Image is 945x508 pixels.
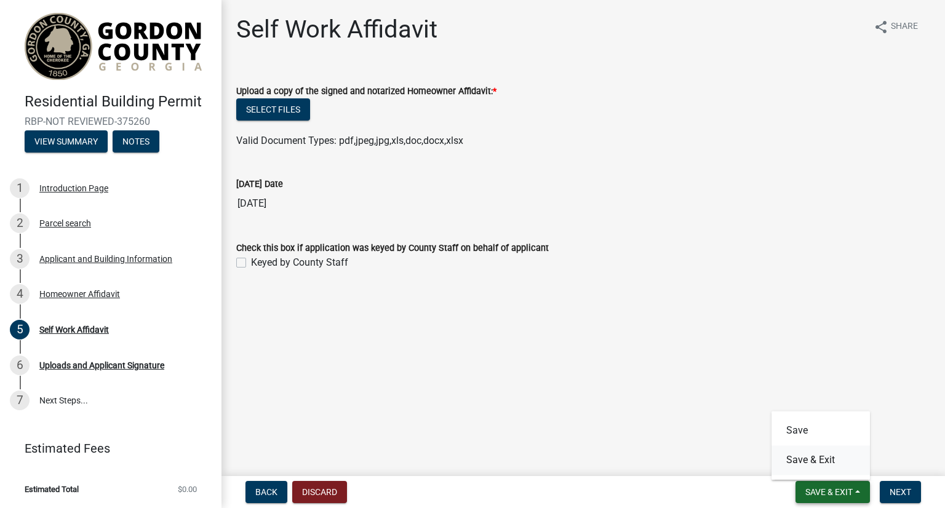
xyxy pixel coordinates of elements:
button: Select files [236,98,310,121]
div: Applicant and Building Information [39,255,172,263]
span: Valid Document Types: pdf,jpeg,jpg,xls,doc,docx,xlsx [236,135,463,146]
div: 7 [10,391,30,410]
div: Self Work Affidavit [39,325,109,334]
span: Save & Exit [805,487,853,497]
div: Parcel search [39,219,91,228]
label: Upload a copy of the signed and notarized Homeowner Affidavit: [236,87,496,96]
h1: Self Work Affidavit [236,15,437,44]
a: Estimated Fees [10,436,202,461]
div: 1 [10,178,30,198]
div: Uploads and Applicant Signature [39,361,164,370]
button: Save [772,416,870,445]
span: RBP-NOT REVIEWED-375260 [25,116,197,127]
div: 3 [10,249,30,269]
div: 6 [10,355,30,375]
img: (Canceled) Gordon County, Georgia [25,13,202,80]
span: $0.00 [178,485,197,493]
button: Save & Exit [772,445,870,475]
button: Discard [292,481,347,503]
span: Back [255,487,277,497]
span: Estimated Total [25,485,79,493]
div: Homeowner Affidavit [39,290,120,298]
h4: Residential Building Permit [25,93,212,111]
wm-modal-confirm: Notes [113,137,159,147]
div: 2 [10,213,30,233]
div: Save & Exit [772,411,870,480]
div: 4 [10,284,30,304]
button: Back [245,481,287,503]
label: Check this box if application was keyed by County Staff on behalf of applicant [236,244,549,253]
label: [DATE] Date [236,180,283,189]
div: 5 [10,320,30,339]
span: Next [890,487,911,497]
i: share [874,20,888,34]
button: Next [880,481,921,503]
label: Keyed by County Staff [251,255,348,270]
wm-modal-confirm: Summary [25,137,108,147]
span: Share [891,20,918,34]
button: shareShare [864,15,928,39]
div: Introduction Page [39,184,108,192]
button: Notes [113,130,159,153]
button: View Summary [25,130,108,153]
button: Save & Exit [795,481,870,503]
